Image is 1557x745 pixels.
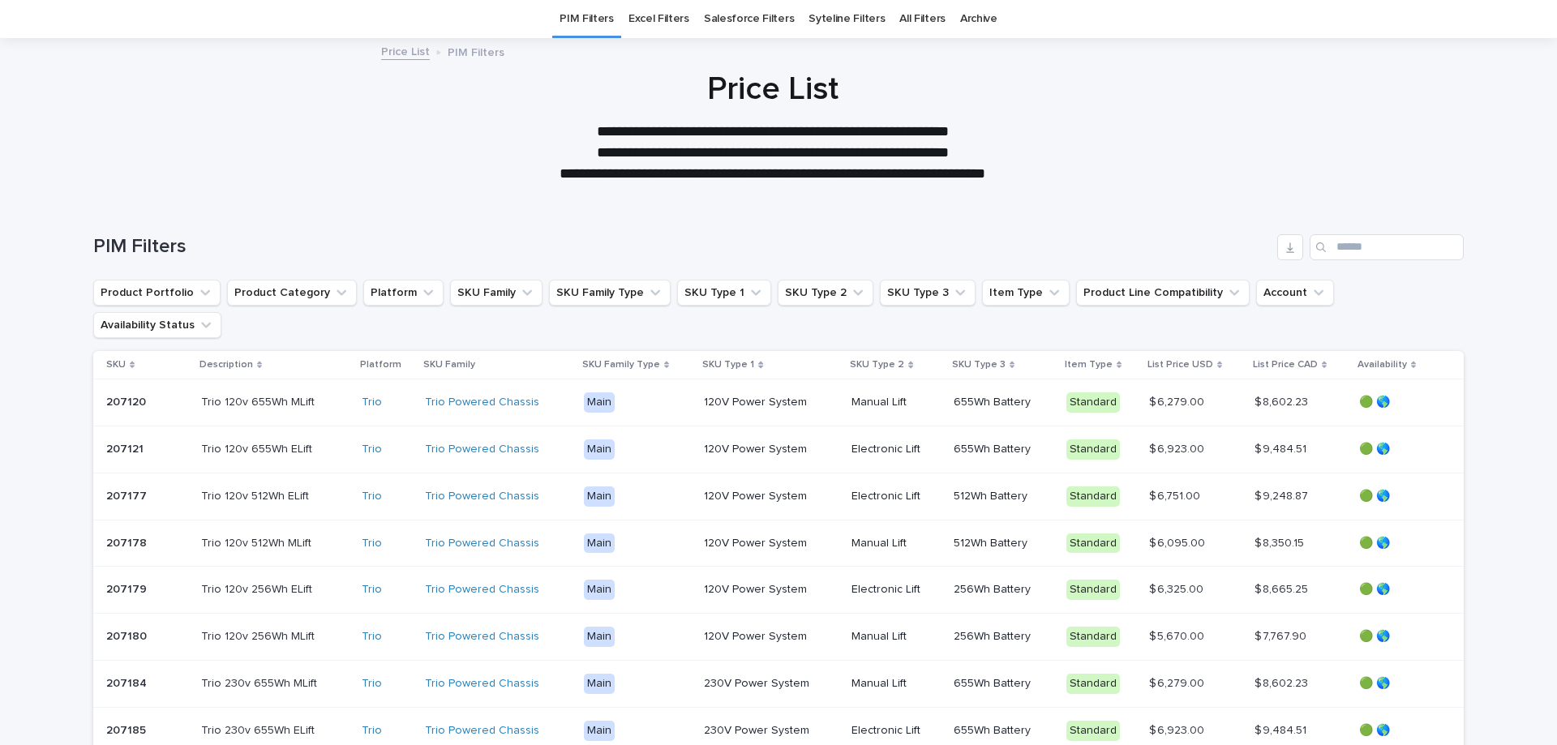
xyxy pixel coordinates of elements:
[93,379,1464,426] tr: 207120207120 Trio 120v 655Wh MLiftTrio 120v 655Wh MLift Trio Trio Powered Chassis Main120V Power ...
[1066,392,1120,413] div: Standard
[954,677,1053,691] p: 655Wh Battery
[584,533,615,554] div: Main
[954,630,1053,644] p: 256Wh Battery
[702,356,754,374] p: SKU Type 1
[584,439,615,460] div: Main
[584,674,615,694] div: Main
[1255,439,1310,456] p: $ 9,484.51
[1149,486,1203,503] p: $ 6,751.00
[851,677,941,691] p: Manual Lift
[381,41,430,60] a: Price List
[425,490,539,503] a: Trio Powered Chassis
[1358,356,1407,374] p: Availability
[582,356,660,374] p: SKU Family Type
[423,356,475,374] p: SKU Family
[677,280,771,306] button: SKU Type 1
[1149,392,1207,409] p: $ 6,279.00
[425,396,539,409] a: Trio Powered Chassis
[362,724,382,738] a: Trio
[1359,537,1438,550] p: 🟢 🌎
[1255,392,1311,409] p: $ 8,602.23
[549,280,671,306] button: SKU Family Type
[584,627,615,647] div: Main
[704,583,839,597] p: 120V Power System
[425,724,539,738] a: Trio Powered Chassis
[1256,280,1334,306] button: Account
[954,724,1053,738] p: 655Wh Battery
[704,724,839,738] p: 230V Power System
[1255,486,1311,503] p: $ 9,248.87
[201,627,318,644] p: Trio 120v 256Wh MLift
[850,356,904,374] p: SKU Type 2
[106,721,149,738] p: 207185
[360,356,401,374] p: Platform
[1255,721,1310,738] p: $ 9,484.51
[1359,443,1438,456] p: 🟢 🌎
[93,280,221,306] button: Product Portfolio
[1076,280,1250,306] button: Product Line Compatibility
[106,356,126,374] p: SKU
[201,580,315,597] p: Trio 120v 256Wh ELift
[362,630,382,644] a: Trio
[1149,721,1207,738] p: $ 6,923.00
[851,396,941,409] p: Manual Lift
[1065,356,1113,374] p: Item Type
[1066,721,1120,741] div: Standard
[1310,234,1464,260] div: Search
[704,630,839,644] p: 120V Power System
[1066,533,1120,554] div: Standard
[1359,724,1438,738] p: 🟢 🌎
[93,473,1464,520] tr: 207177207177 Trio 120v 512Wh ELiftTrio 120v 512Wh ELift Trio Trio Powered Chassis Main120V Power ...
[363,280,444,306] button: Platform
[704,677,839,691] p: 230V Power System
[362,677,382,691] a: Trio
[880,280,976,306] button: SKU Type 3
[704,443,839,456] p: 120V Power System
[1359,396,1438,409] p: 🟢 🌎
[954,537,1053,550] p: 512Wh Battery
[584,580,615,600] div: Main
[584,392,615,413] div: Main
[425,630,539,644] a: Trio Powered Chassis
[425,583,539,597] a: Trio Powered Chassis
[1255,674,1311,691] p: $ 8,602.23
[1359,677,1438,691] p: 🟢 🌎
[1359,490,1438,503] p: 🟢 🌎
[93,426,1464,473] tr: 207121207121 Trio 120v 655Wh ELiftTrio 120v 655Wh ELift Trio Trio Powered Chassis Main120V Power ...
[362,490,382,503] a: Trio
[982,280,1070,306] button: Item Type
[106,674,150,691] p: 207184
[362,583,382,597] a: Trio
[851,724,941,738] p: Electronic Lift
[450,280,543,306] button: SKU Family
[704,537,839,550] p: 120V Power System
[93,312,221,338] button: Availability Status
[425,537,539,550] a: Trio Powered Chassis
[1255,533,1307,550] p: $ 8,350.15
[106,580,150,597] p: 207179
[1066,580,1120,600] div: Standard
[93,614,1464,661] tr: 207180207180 Trio 120v 256Wh MLiftTrio 120v 256Wh MLift Trio Trio Powered Chassis Main120V Power ...
[1253,356,1318,374] p: List Price CAD
[1066,439,1120,460] div: Standard
[1255,580,1311,597] p: $ 8,665.25
[778,280,873,306] button: SKU Type 2
[362,396,382,409] a: Trio
[954,490,1053,503] p: 512Wh Battery
[362,537,382,550] a: Trio
[425,677,539,691] a: Trio Powered Chassis
[1149,439,1207,456] p: $ 6,923.00
[952,356,1006,374] p: SKU Type 3
[584,486,615,507] div: Main
[201,392,318,409] p: Trio 120v 655Wh MLift
[851,583,941,597] p: Electronic Lift
[704,490,839,503] p: 120V Power System
[201,486,312,503] p: Trio 120v 512Wh ELift
[93,520,1464,567] tr: 207178207178 Trio 120v 512Wh MLiftTrio 120v 512Wh MLift Trio Trio Powered Chassis Main120V Power ...
[954,583,1053,597] p: 256Wh Battery
[106,439,147,456] p: 207121
[1147,356,1213,374] p: List Price USD
[201,674,320,691] p: Trio 230v 655Wh MLift
[954,396,1053,409] p: 655Wh Battery
[1149,580,1207,597] p: $ 6,325.00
